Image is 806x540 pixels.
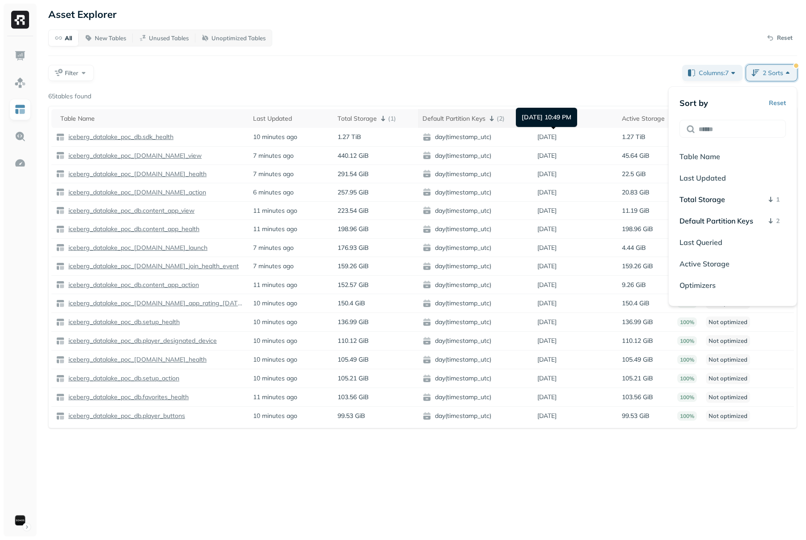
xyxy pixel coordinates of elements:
img: Ryft [11,11,29,29]
a: iceberg_datalake_poc_[DOMAIN_NAME]_health [65,355,207,364]
p: 150.4 GiB [338,299,365,308]
p: 9.26 GiB [622,281,646,289]
a: iceberg_datalake_poc_[DOMAIN_NAME]_view [65,152,202,160]
img: table [56,355,65,364]
a: iceberg_datalake_poc_db.player_buttons [65,412,185,420]
button: Reset [769,95,786,111]
p: Reset [777,34,793,42]
p: iceberg_datalake_poc_[DOMAIN_NAME]_app_rating_[DATE]_action [67,299,244,308]
span: Active Storage [679,259,730,268]
p: 10 minutes ago [253,355,297,364]
img: table [56,374,65,383]
p: Not optimized [706,410,750,422]
p: All [65,34,72,42]
p: iceberg_datalake_poc_db.sdk_health [67,133,173,141]
p: 99.53 GiB [622,412,650,420]
a: iceberg_datalake_poc_[DOMAIN_NAME]_action [65,188,206,197]
a: iceberg_datalake_poc_db.setup_action [65,374,179,383]
p: [DATE] [537,244,557,252]
p: 11 minutes ago [253,225,297,233]
p: 110.12 GiB [622,337,653,345]
p: 1 [776,195,780,204]
p: 45.64 GiB [622,152,650,160]
p: iceberg_datalake_poc_[DOMAIN_NAME]_action [67,188,206,197]
img: table [56,169,65,178]
p: 10 minutes ago [253,337,297,345]
p: [DATE] [537,188,557,197]
span: Columns: 7 [699,68,738,77]
p: 105.21 GiB [622,374,653,383]
span: 2 sorts [763,68,792,77]
img: table [56,133,65,142]
p: 152.57 GiB [338,281,369,289]
a: iceberg_datalake_poc_db.player_designated_device [65,337,217,345]
p: 159.26 GiB [622,262,653,270]
span: Last Queried [679,238,722,247]
p: [DATE] [537,207,557,215]
span: day(timestamp_utc) [422,412,528,421]
span: day(timestamp_utc) [422,133,528,142]
p: [DATE] [537,299,557,308]
p: 65 tables found [48,92,91,101]
p: [DATE] [537,318,557,326]
img: table [56,151,65,160]
p: 198.96 GiB [338,225,369,233]
img: table [56,188,65,197]
p: iceberg_datalake_poc_db.content_app_action [67,281,199,289]
p: 176.93 GiB [338,244,369,252]
p: iceberg_datalake_poc_[DOMAIN_NAME]_health [67,170,207,178]
p: iceberg_datalake_poc_db.favorites_health [67,393,189,401]
img: Assets [14,77,26,89]
img: Sonos [14,514,26,527]
p: 103.56 GiB [622,393,653,401]
p: ( 2 ) [497,114,505,123]
a: iceberg_datalake_poc_[DOMAIN_NAME]_health [65,170,207,178]
p: 1.27 TiB [622,133,646,141]
p: [DATE] [537,355,557,364]
p: 22.5 GiB [622,170,646,178]
p: 105.21 GiB [338,374,369,383]
span: day(timestamp_utc) [422,374,528,383]
p: 223.54 GiB [338,207,369,215]
p: [DATE] [537,152,557,160]
button: Columns:7 [682,65,743,81]
span: day(timestamp_utc) [422,225,528,234]
p: 136.99 GiB [338,318,369,326]
p: [DATE] [537,225,557,233]
p: [DATE] [537,170,557,178]
a: iceberg_datalake_poc_[DOMAIN_NAME]_join_health_event [65,262,239,270]
img: table [56,412,65,421]
a: iceberg_datalake_poc_db.sdk_health [65,133,173,141]
a: iceberg_datalake_poc_db.content_app_view [65,207,194,215]
button: 2 sorts [746,65,797,81]
p: 136.99 GiB [622,318,653,326]
p: [DATE] [537,337,557,345]
p: 11 minutes ago [253,393,297,401]
p: iceberg_datalake_poc_db.player_designated_device [67,337,217,345]
p: Unused Tables [149,34,189,42]
span: day(timestamp_utc) [422,151,528,160]
p: 291.54 GiB [338,170,369,178]
p: 100% [677,336,697,346]
span: day(timestamp_utc) [422,206,528,215]
button: Reset [762,31,797,45]
p: 2 [776,217,780,225]
img: table [56,299,65,308]
span: day(timestamp_utc) [422,262,528,271]
a: iceberg_datalake_poc_db.content_app_action [65,281,199,289]
span: day(timestamp_utc) [422,243,528,252]
p: [DATE] [537,393,557,401]
p: 100% [677,317,697,327]
p: [DATE] [537,412,557,420]
p: 100% [677,355,697,364]
span: Optimizers [679,281,716,290]
p: 11 minutes ago [253,207,297,215]
button: Filter [48,65,94,81]
p: 99.53 GiB [338,412,365,420]
span: day(timestamp_utc) [422,318,528,327]
p: 4.44 GiB [622,244,646,252]
p: 159.26 GiB [338,262,369,270]
img: table [56,225,65,234]
p: 1.27 TiB [338,133,361,141]
p: 10 minutes ago [253,133,297,141]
